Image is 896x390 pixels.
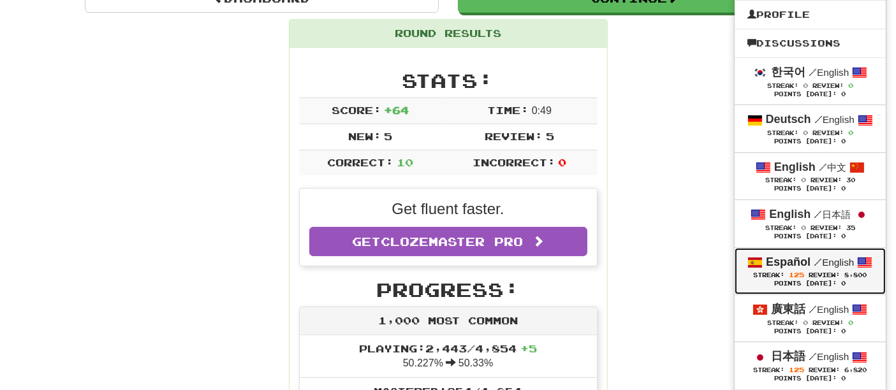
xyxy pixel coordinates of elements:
[848,82,853,89] span: 0
[803,82,808,89] span: 0
[809,67,849,78] small: English
[814,257,854,268] small: English
[348,130,381,142] span: New:
[819,161,827,173] span: /
[384,130,392,142] span: 5
[809,303,817,315] span: /
[771,303,805,315] strong: 廣東話
[767,82,798,89] span: Streak:
[767,129,798,136] span: Streak:
[384,104,409,116] span: + 64
[473,156,555,168] span: Incorrect:
[848,129,853,136] span: 0
[735,248,886,294] a: Español /English Streak: 125 Review: 8,800 Points [DATE]: 0
[814,209,851,220] small: 日本語
[814,256,822,268] span: /
[819,162,846,173] small: 中文
[811,177,842,184] span: Review:
[299,279,598,300] h2: Progress:
[300,335,597,379] li: 50.227% 50.33%
[359,342,537,354] span: Playing: 2,443 / 4,854
[801,176,806,184] span: 0
[789,366,804,373] span: 125
[558,156,566,168] span: 0
[769,208,811,220] strong: English
[809,66,817,78] span: /
[735,58,886,105] a: 한국어 /English Streak: 0 Review: 0 Points [DATE]: 0
[397,156,413,168] span: 10
[846,177,855,184] span: 30
[747,328,873,336] div: Points [DATE]: 0
[844,366,867,373] span: 6,820
[299,70,598,91] h2: Stats:
[546,130,554,142] span: 5
[290,20,607,48] div: Round Results
[789,271,804,278] span: 125
[814,114,855,125] small: English
[735,200,886,247] a: English /日本語 Streak: 0 Review: 35 Points [DATE]: 0
[771,350,805,363] strong: 日本語
[803,319,808,326] span: 0
[803,129,808,136] span: 0
[735,6,886,23] a: Profile
[735,295,886,342] a: 廣東話 /English Streak: 0 Review: 0 Points [DATE]: 0
[747,375,873,383] div: Points [DATE]: 0
[485,130,543,142] span: Review:
[735,35,886,52] a: Discussions
[747,90,873,99] div: Points [DATE]: 0
[809,366,840,373] span: Review:
[765,224,797,231] span: Streak:
[766,256,811,268] strong: Español
[332,104,381,116] span: Score:
[801,224,806,231] span: 0
[765,177,797,184] span: Streak:
[811,224,842,231] span: Review:
[753,271,784,278] span: Streak:
[747,280,873,288] div: Points [DATE]: 0
[812,82,844,89] span: Review:
[309,198,587,220] p: Get fluent faster.
[735,105,886,152] a: Deutsch /English Streak: 0 Review: 0 Points [DATE]: 0
[735,342,886,389] a: 日本語 /English Streak: 125 Review: 6,820 Points [DATE]: 0
[300,307,597,335] div: 1,000 Most Common
[532,105,552,116] span: 0 : 49
[774,161,816,173] strong: English
[809,304,849,315] small: English
[309,227,587,256] a: GetClozemaster Pro
[520,342,537,354] span: + 5
[381,235,523,249] span: Clozemaster Pro
[747,233,873,241] div: Points [DATE]: 0
[814,113,823,125] span: /
[735,153,886,199] a: English /中文 Streak: 0 Review: 30 Points [DATE]: 0
[487,104,529,116] span: Time:
[846,224,855,231] span: 35
[809,351,849,362] small: English
[747,185,873,193] div: Points [DATE]: 0
[767,319,798,326] span: Streak:
[809,350,817,362] span: /
[812,319,844,326] span: Review:
[809,271,840,278] span: Review:
[753,366,784,373] span: Streak:
[814,208,822,220] span: /
[844,271,867,278] span: 8,800
[812,129,844,136] span: Review:
[848,319,853,326] span: 0
[327,156,393,168] span: Correct:
[771,66,805,78] strong: 한국어
[766,113,811,126] strong: Deutsch
[747,138,873,146] div: Points [DATE]: 0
